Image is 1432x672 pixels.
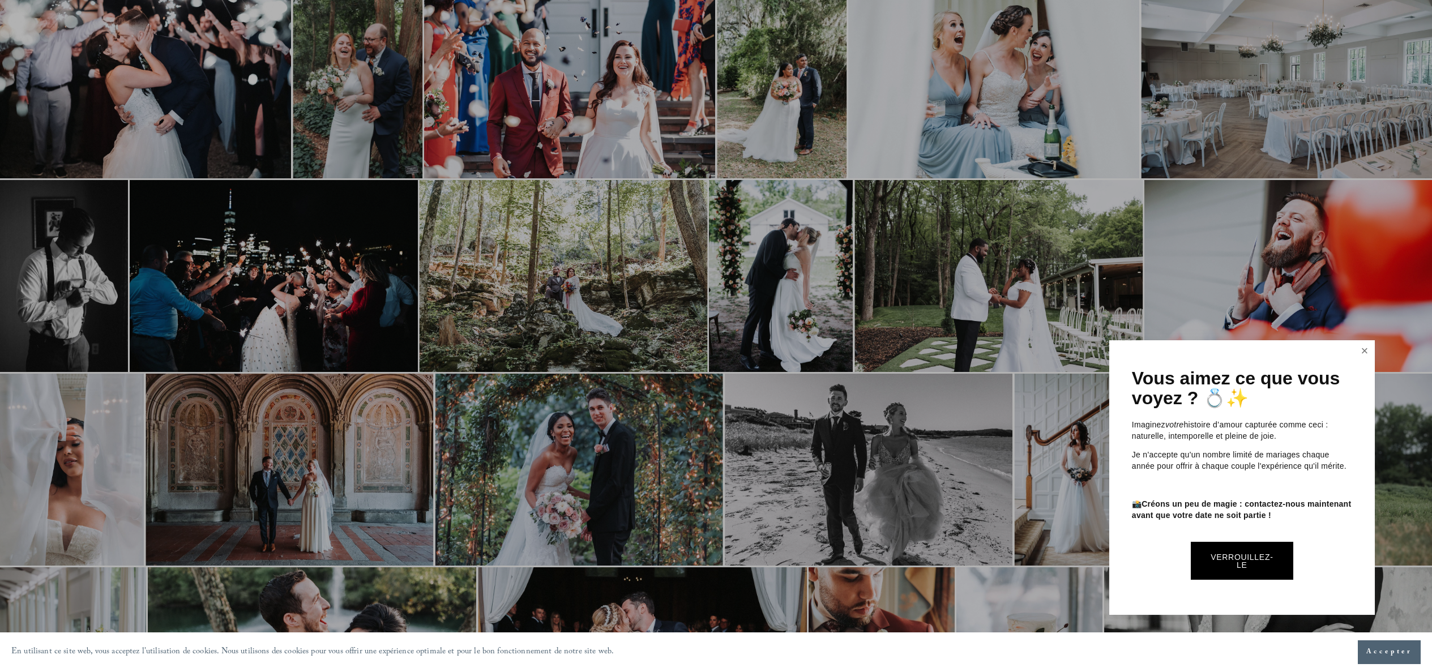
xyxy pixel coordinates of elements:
[1132,420,1331,440] font: histoire d’amour capturée comme ceci : naturelle, intemporelle et pleine de joie.
[1132,499,1354,520] font: Créons un peu de magie : contactez-nous maintenant avant que votre date ne soit partie !
[1366,647,1412,658] font: Accepter
[1191,542,1293,580] a: Verrouillez-le
[1132,368,1340,408] font: Vous aimez ce que vous voyez ? 💍✨
[1211,553,1273,570] font: Verrouillez-le
[1132,499,1142,508] font: 📸
[1356,342,1373,360] a: Fermer
[1132,450,1346,470] font: Je n'accepte qu'un nombre limité de mariages chaque année pour offrir à chaque couple l'expérienc...
[11,645,614,659] font: En utilisant ce site web, vous acceptez l'utilisation de cookies. Nous utilisons des cookies pour...
[1358,640,1421,664] button: Accepter
[1132,420,1165,429] font: Imaginez
[1165,420,1184,429] font: votre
